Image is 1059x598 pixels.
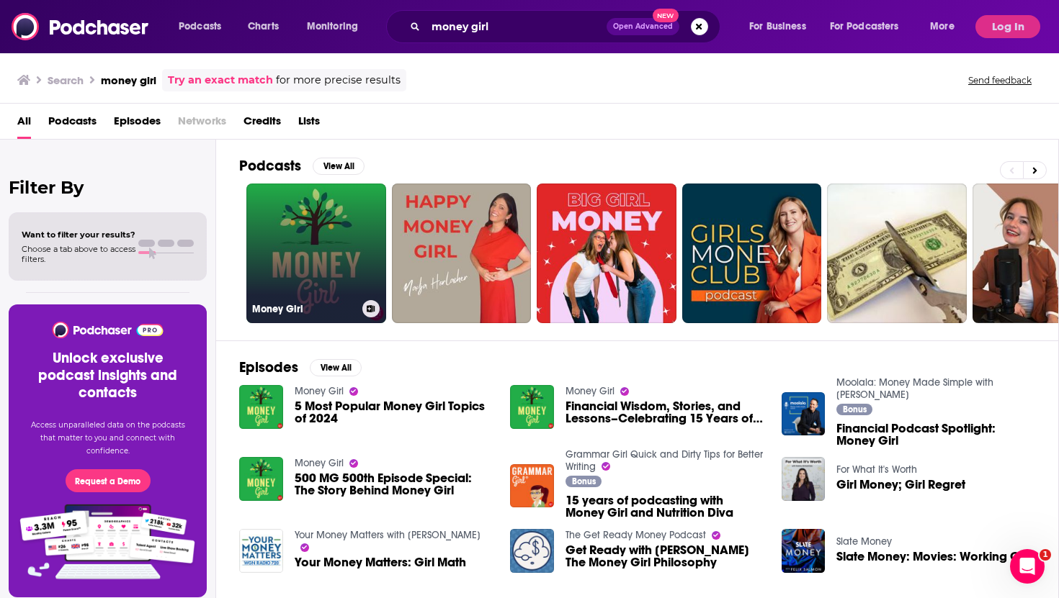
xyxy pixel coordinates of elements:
[243,109,281,139] a: Credits
[246,184,386,323] a: Money Girl
[15,504,200,580] img: Pro Features
[178,109,226,139] span: Networks
[836,551,1030,563] a: Slate Money: Movies: Working Girl
[782,457,826,501] img: Girl Money; Girl Regret
[239,529,283,573] img: Your Money Matters: Girl Math
[252,303,357,315] h3: Money Girl
[51,322,164,338] img: Podchaser - Follow, Share and Rate Podcasts
[920,15,973,38] button: open menu
[22,230,135,240] span: Want to filter your results?
[22,244,135,264] span: Choose a tab above to access filters.
[566,544,764,568] a: Get Ready with Laura Adams The Money Girl Philosophy
[276,72,401,89] span: for more precise results
[426,15,607,38] input: Search podcasts, credits, & more...
[26,350,189,402] h3: Unlock exclusive podcast insights and contacts
[239,157,301,175] h2: Podcasts
[101,73,156,87] h3: money girl
[566,400,764,425] a: Financial Wisdom, Stories, and Lessons–Celebrating 15 Years of Money Girl
[17,109,31,139] a: All
[295,457,344,469] a: Money Girl
[653,9,679,22] span: New
[510,529,554,573] img: Get Ready with Laura Adams The Money Girl Philosophy
[239,385,283,429] img: 5 Most Popular Money Girl Topics of 2024
[930,17,955,37] span: More
[239,157,365,175] a: PodcastsView All
[295,400,493,425] a: 5 Most Popular Money Girl Topics of 2024
[739,15,824,38] button: open menu
[298,109,320,139] a: Lists
[1010,549,1045,584] iframe: Intercom live chat
[510,464,554,508] img: 15 years of podcasting with Money Girl and Nutrition Diva
[975,15,1040,38] button: Log In
[782,392,826,436] img: Financial Podcast Spotlight: Money Girl
[836,422,1035,447] a: Financial Podcast Spotlight: Money Girl
[295,529,481,541] a: Your Money Matters with Jon Hansen
[566,494,764,519] a: 15 years of podcasting with Money Girl and Nutrition Diva
[566,448,763,473] a: Grammar Girl Quick and Dirty Tips for Better Writing
[836,463,917,476] a: For What It's Worth
[169,15,240,38] button: open menu
[295,556,466,568] a: Your Money Matters: Girl Math
[749,17,806,37] span: For Business
[66,469,151,492] button: Request a Demo
[238,15,287,38] a: Charts
[248,17,279,37] span: Charts
[48,73,84,87] h3: Search
[607,18,679,35] button: Open AdvancedNew
[836,376,993,401] a: Moolala: Money Made Simple with Bruce Sellery
[26,419,189,458] p: Access unparalleled data on the podcasts that matter to you and connect with confidence.
[179,17,221,37] span: Podcasts
[836,479,965,491] a: Girl Money; Girl Regret
[307,17,358,37] span: Monitoring
[168,72,273,89] a: Try an exact match
[821,15,920,38] button: open menu
[566,544,764,568] span: Get Ready with [PERSON_NAME] The Money Girl Philosophy
[297,15,377,38] button: open menu
[9,177,207,198] h2: Filter By
[510,385,554,429] img: Financial Wisdom, Stories, and Lessons–Celebrating 15 Years of Money Girl
[572,477,596,486] span: Bonus
[310,359,362,376] button: View All
[566,385,615,397] a: Money Girl
[843,405,867,414] span: Bonus
[239,358,298,376] h2: Episodes
[295,472,493,497] a: 500 MG 500th Episode Special: The Story Behind Money Girl
[566,529,706,541] a: The Get Ready Money Podcast
[12,13,150,40] img: Podchaser - Follow, Share and Rate Podcasts
[313,158,365,175] button: View All
[964,74,1036,86] button: Send feedback
[830,17,899,37] span: For Podcasters
[1040,549,1051,561] span: 1
[400,10,734,43] div: Search podcasts, credits, & more...
[613,23,673,30] span: Open Advanced
[782,529,826,573] a: Slate Money: Movies: Working Girl
[836,535,892,548] a: Slate Money
[48,109,97,139] a: Podcasts
[114,109,161,139] a: Episodes
[239,358,362,376] a: EpisodesView All
[295,385,344,397] a: Money Girl
[239,457,283,501] img: 500 MG 500th Episode Special: The Story Behind Money Girl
